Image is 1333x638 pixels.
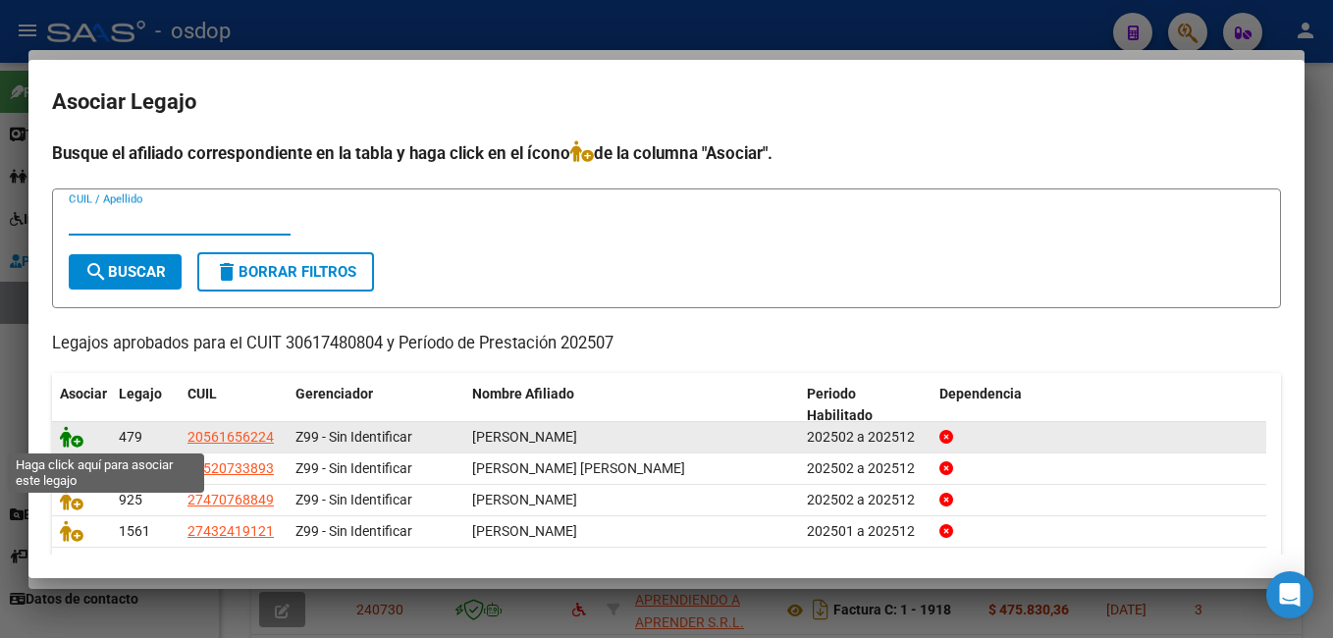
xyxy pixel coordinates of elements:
datatable-header-cell: Legajo [111,373,180,438]
span: Gerenciador [295,386,373,401]
div: 202502 a 202512 [807,426,924,449]
span: 27432419121 [187,523,274,539]
span: Borrar Filtros [215,263,356,281]
datatable-header-cell: Gerenciador [288,373,464,438]
mat-icon: delete [215,260,239,284]
span: Z99 - Sin Identificar [295,460,412,476]
span: 20561656224 [187,429,274,445]
p: Legajos aprobados para el CUIT 30617480804 y Período de Prestación 202507 [52,332,1281,356]
datatable-header-cell: Periodo Habilitado [799,373,932,438]
span: BIAGIOLI MARIA DEL ROSARIO [472,523,577,539]
span: RUBIO LOLA [472,492,577,507]
mat-icon: search [84,260,108,284]
datatable-header-cell: Nombre Afiliado [464,373,799,438]
span: Dependencia [939,386,1022,401]
h2: Asociar Legajo [52,83,1281,121]
span: MUSSA VICENTE [472,429,577,445]
span: AYALA VAZQUEZ IGNACIO NAHUEL [472,460,685,476]
h4: Busque el afiliado correspondiente en la tabla y haga click en el ícono de la columna "Asociar". [52,140,1281,166]
span: CUIL [187,386,217,401]
div: Open Intercom Messenger [1266,571,1313,618]
span: Nombre Afiliado [472,386,574,401]
div: 202502 a 202512 [807,489,924,511]
span: 27470768849 [187,492,274,507]
span: 479 [119,429,142,445]
span: Asociar [60,386,107,401]
span: Legajo [119,386,162,401]
span: Z99 - Sin Identificar [295,429,412,445]
span: 20520733893 [187,460,274,476]
div: 202501 a 202512 [807,520,924,543]
span: 925 [119,492,142,507]
button: Buscar [69,254,182,290]
span: Z99 - Sin Identificar [295,523,412,539]
datatable-header-cell: CUIL [180,373,288,438]
div: 202502 a 202512 [807,457,924,480]
span: Buscar [84,263,166,281]
datatable-header-cell: Asociar [52,373,111,438]
span: Periodo Habilitado [807,386,873,424]
span: 1561 [119,523,150,539]
span: Z99 - Sin Identificar [295,492,412,507]
button: Borrar Filtros [197,252,374,292]
span: 949 [119,460,142,476]
datatable-header-cell: Dependencia [932,373,1266,438]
